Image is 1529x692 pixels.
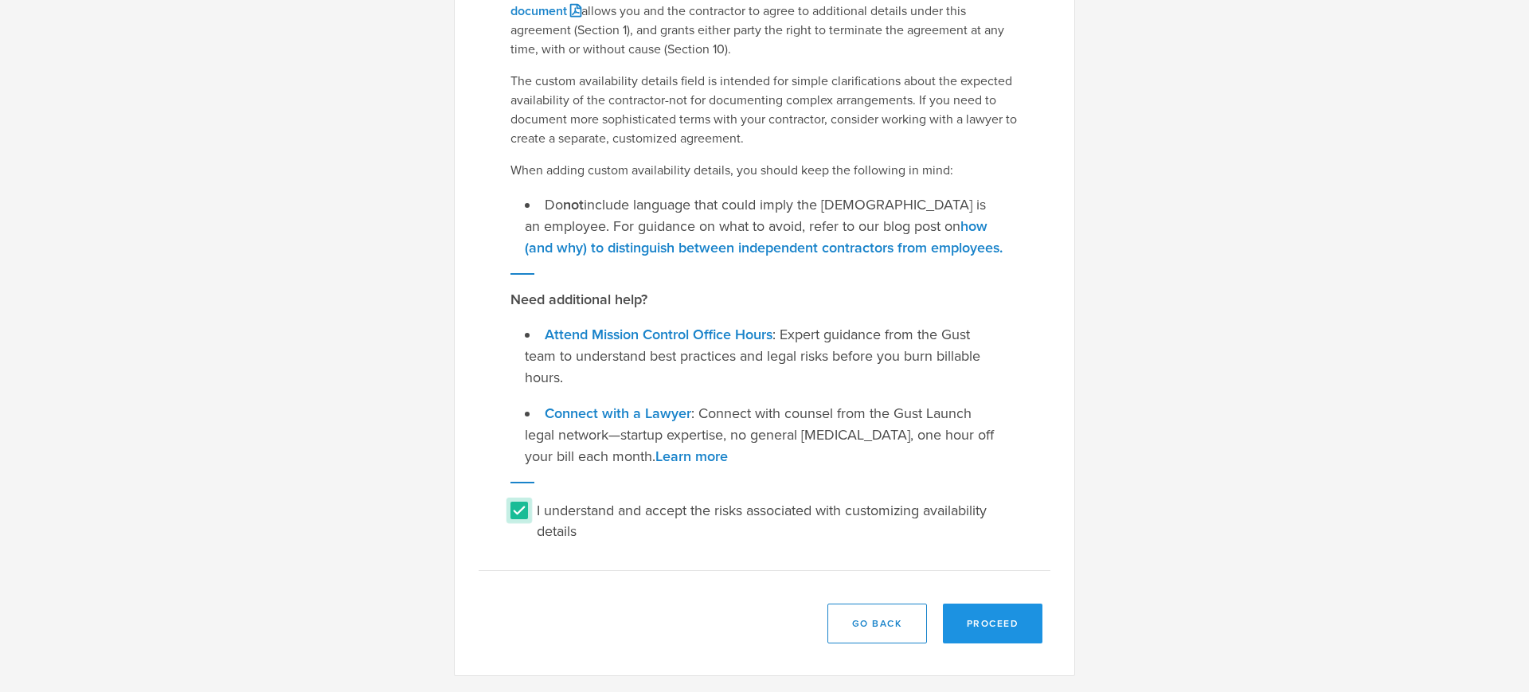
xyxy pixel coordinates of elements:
[510,72,1019,148] p: The custom availability details field is intended for simple clarifications about the expected av...
[525,403,1004,467] li: : Connect with counsel from the Gust Launch legal network—startup expertise, no general [MEDICAL_...
[1449,568,1529,644] iframe: To enrich screen reader interactions, please activate Accessibility in Grammarly extension settings
[525,194,1004,259] li: Do include language that could imply the [DEMOGRAPHIC_DATA] is an employee. For guidance on what ...
[943,604,1043,643] button: Proceed
[525,324,1004,389] li: : Expert guidance from the Gust team to understand best practices and legal risks before you burn...
[545,405,691,422] a: Connect with a Lawyer
[655,448,728,465] a: Learn more
[1449,568,1529,644] div: Chat Widget
[510,289,1019,310] h3: Need additional help?
[537,498,1015,541] label: I understand and accept the risks associated with customizing availability details
[545,326,772,343] a: Attend Mission Control Office Hours
[827,604,927,643] button: Go Back
[563,196,584,213] strong: not
[510,161,1019,180] p: When adding custom availability details, you should keep the following in mind:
